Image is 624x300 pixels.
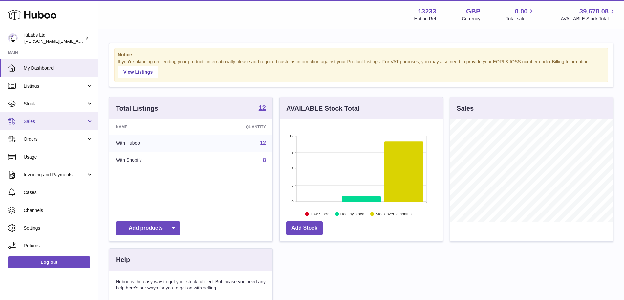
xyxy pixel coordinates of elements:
a: Add Stock [286,221,323,235]
th: Quantity [197,119,272,135]
a: Log out [8,256,90,268]
p: Huboo is the easy way to get your stock fulfilled. But incase you need any help here's our ways f... [116,279,266,291]
text: 9 [291,150,293,154]
span: Total sales [506,16,535,22]
h3: Help [116,255,130,264]
span: AVAILABLE Stock Total [561,16,616,22]
h3: AVAILABLE Stock Total [286,104,359,113]
img: annunziata@iulabs.co [8,33,18,43]
span: Stock [24,101,86,107]
strong: 12 [259,104,266,111]
td: With Huboo [109,135,197,152]
a: View Listings [118,66,158,78]
a: 8 [263,157,266,163]
span: Settings [24,225,93,231]
span: 39,678.08 [579,7,609,16]
text: Low Stock [311,212,329,216]
span: 0.00 [515,7,528,16]
strong: Notice [118,52,605,58]
text: Healthy stock [340,212,364,216]
span: Sales [24,118,86,125]
span: My Dashboard [24,65,93,71]
text: 6 [291,167,293,171]
a: 12 [260,140,266,146]
span: [PERSON_NAME][EMAIL_ADDRESS][DOMAIN_NAME] [24,38,132,44]
strong: GBP [466,7,480,16]
span: Invoicing and Payments [24,172,86,178]
a: 0.00 Total sales [506,7,535,22]
text: 0 [291,200,293,204]
a: Add products [116,221,180,235]
a: 39,678.08 AVAILABLE Stock Total [561,7,616,22]
div: If you're planning on sending your products internationally please add required customs informati... [118,59,605,78]
text: 3 [291,183,293,187]
div: Huboo Ref [414,16,436,22]
h3: Total Listings [116,104,158,113]
text: Stock over 2 months [376,212,411,216]
h3: Sales [457,104,474,113]
a: 12 [259,104,266,112]
th: Name [109,119,197,135]
div: Currency [462,16,481,22]
span: Cases [24,189,93,196]
text: 12 [290,134,293,138]
strong: 13233 [418,7,436,16]
span: Orders [24,136,86,142]
div: iüLabs Ltd [24,32,83,44]
span: Listings [24,83,86,89]
span: Returns [24,243,93,249]
td: With Shopify [109,152,197,169]
span: Usage [24,154,93,160]
span: Channels [24,207,93,213]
